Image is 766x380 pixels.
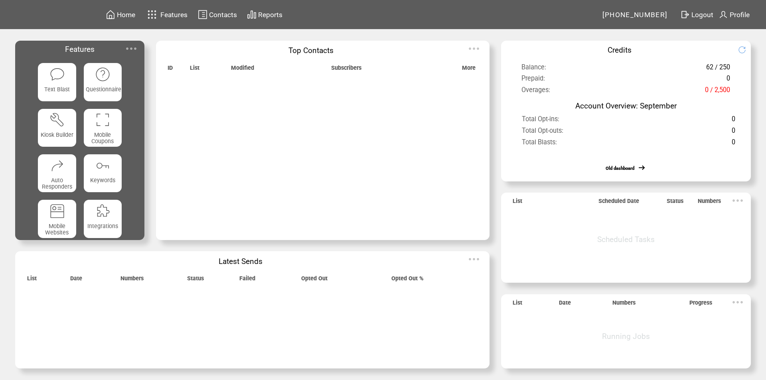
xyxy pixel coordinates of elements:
[730,193,746,209] img: ellypsis.svg
[521,86,550,98] span: Overages:
[522,115,559,127] span: Total Opt-ins:
[522,127,563,139] span: Total Opt-outs:
[84,109,122,147] a: Mobile Coupons
[41,132,73,138] span: Kiosk Builder
[38,63,76,101] a: Text Blast
[521,75,545,87] span: Prepaid:
[160,11,188,19] span: Features
[84,154,122,192] a: Keywords
[38,154,76,192] a: Auto Responders
[246,8,284,21] a: Reports
[86,86,121,93] span: Questionnaire
[219,257,263,266] span: Latest Sends
[717,8,751,21] a: Profile
[198,10,207,20] img: contacts.svg
[123,41,139,57] img: ellypsis.svg
[730,294,746,310] img: ellypsis.svg
[288,46,334,55] span: Top Contacts
[145,8,159,21] img: features.svg
[691,11,713,19] span: Logout
[247,10,257,20] img: chart.svg
[391,275,424,286] span: Opted Out %
[42,177,72,190] span: Auto Responders
[732,115,735,127] span: 0
[602,332,650,341] span: Running Jobs
[49,67,65,82] img: text-blast.svg
[91,132,114,144] span: Mobile Coupons
[732,138,735,150] span: 0
[513,198,522,209] span: List
[120,275,144,286] span: Numbers
[667,198,683,209] span: Status
[84,200,122,238] a: Integrations
[95,158,111,173] img: keywords.svg
[239,275,255,286] span: Failed
[727,75,730,87] span: 0
[231,65,254,75] span: Modified
[606,165,634,171] a: Old dashboard
[689,299,712,310] span: Progress
[117,11,135,19] span: Home
[598,198,639,209] span: Scheduled Date
[679,8,717,21] a: Logout
[90,177,115,183] span: Keywords
[513,299,522,310] span: List
[738,46,754,54] img: refresh.png
[602,11,668,19] span: [PHONE_NUMBER]
[209,11,237,19] span: Contacts
[38,109,76,147] a: Kiosk Builder
[95,203,111,219] img: integrations.svg
[95,67,111,82] img: questionnaire.svg
[559,299,571,310] span: Date
[45,223,69,236] span: Mobile Websites
[38,200,76,238] a: Mobile Websites
[466,251,482,267] img: ellypsis.svg
[49,158,65,173] img: auto-responders.svg
[258,11,282,19] span: Reports
[730,11,750,19] span: Profile
[597,235,655,244] span: Scheduled Tasks
[732,127,735,139] span: 0
[144,7,189,22] a: Features
[466,41,482,57] img: ellypsis.svg
[65,45,95,54] span: Features
[105,8,136,21] a: Home
[521,63,546,75] span: Balance:
[575,101,677,110] span: Account Overview: September
[84,63,122,101] a: Questionnaire
[608,45,632,55] span: Credits
[705,86,730,98] span: 0 / 2,500
[612,299,636,310] span: Numbers
[719,10,728,20] img: profile.svg
[106,10,115,20] img: home.svg
[680,10,690,20] img: exit.svg
[27,275,37,286] span: List
[190,65,199,75] span: List
[301,275,328,286] span: Opted Out
[197,8,238,21] a: Contacts
[698,198,721,209] span: Numbers
[522,138,557,150] span: Total Blasts:
[706,63,730,75] span: 62 / 250
[187,275,204,286] span: Status
[462,65,476,75] span: More
[331,65,361,75] span: Subscribers
[70,275,82,286] span: Date
[95,112,111,128] img: coupons.svg
[44,86,70,93] span: Text Blast
[87,223,118,229] span: Integrations
[49,112,65,128] img: tool%201.svg
[168,65,173,75] span: ID
[49,203,65,219] img: mobile-websites.svg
